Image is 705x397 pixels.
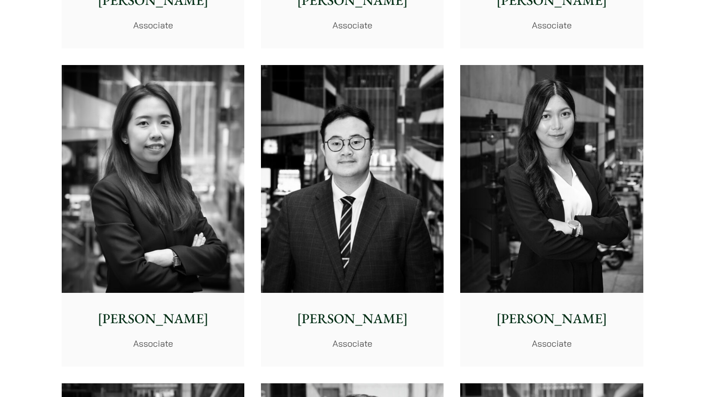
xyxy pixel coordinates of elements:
[269,309,436,329] p: [PERSON_NAME]
[70,309,236,329] p: [PERSON_NAME]
[269,337,436,350] p: Associate
[269,19,436,32] p: Associate
[460,65,643,367] a: Joanne Lam photo [PERSON_NAME] Associate
[261,65,444,367] a: [PERSON_NAME] Associate
[70,337,236,350] p: Associate
[460,65,643,293] img: Joanne Lam photo
[468,337,635,350] p: Associate
[70,19,236,32] p: Associate
[468,19,635,32] p: Associate
[468,309,635,329] p: [PERSON_NAME]
[62,65,244,367] a: [PERSON_NAME] Associate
